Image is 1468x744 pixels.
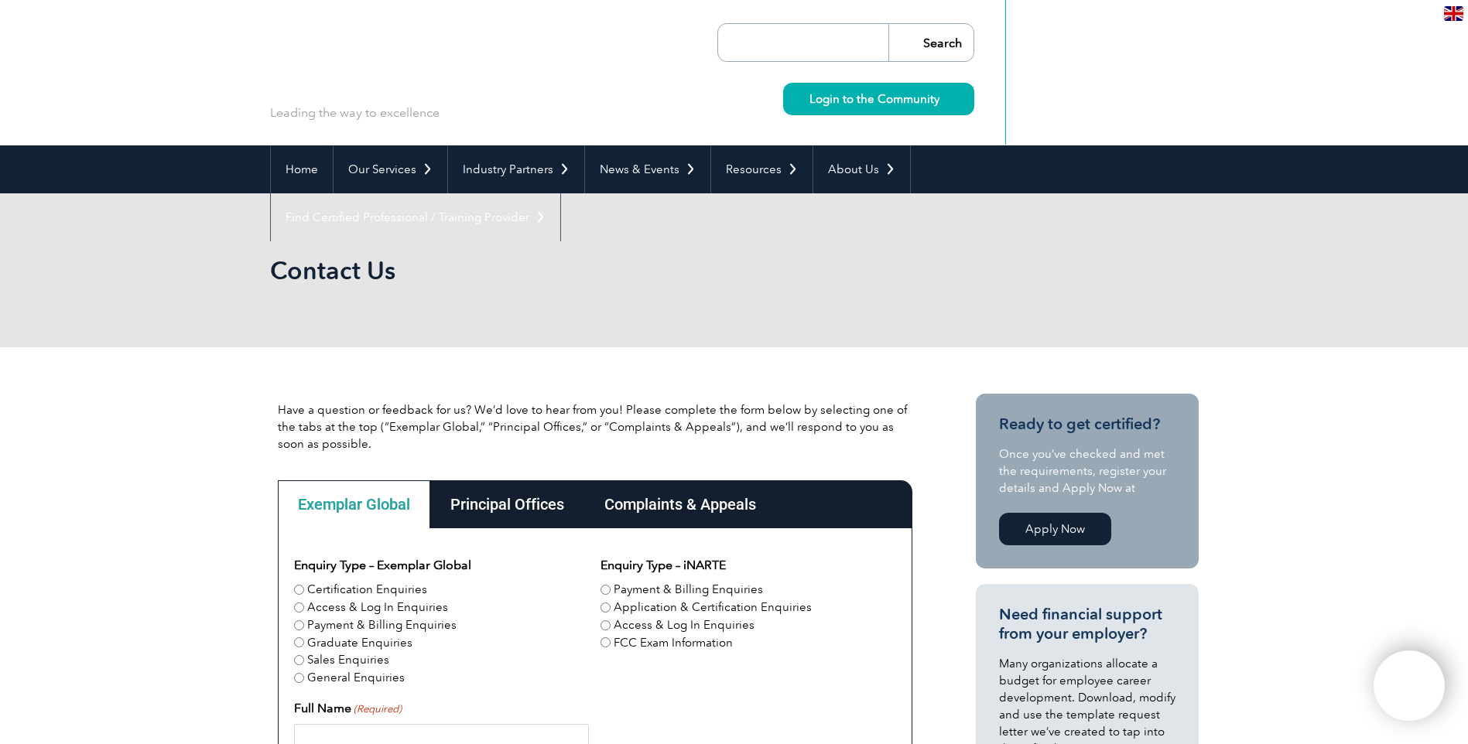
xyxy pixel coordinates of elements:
a: Home [271,145,333,193]
a: Apply Now [999,513,1111,545]
a: About Us [813,145,910,193]
p: Once you’ve checked and met the requirements, register your details and Apply Now at [999,445,1175,497]
legend: Enquiry Type – Exemplar Global [294,556,471,575]
span: (Required) [352,701,402,717]
img: en [1444,6,1463,21]
label: FCC Exam Information [614,634,733,652]
a: Resources [711,145,813,193]
a: Industry Partners [448,145,584,193]
label: Graduate Enquiries [307,634,412,652]
label: Access & Log In Enquiries [614,616,755,634]
p: Leading the way to excellence [270,104,440,121]
label: Full Name [294,699,402,718]
a: Login to the Community [783,83,974,115]
a: Our Services [334,145,447,193]
legend: Enquiry Type – iNARTE [601,556,726,575]
a: News & Events [585,145,710,193]
p: Have a question or feedback for us? We’d love to hear from you! Please complete the form below by... [278,401,912,452]
h3: Need financial support from your employer? [999,605,1175,643]
h1: Contact Us [270,255,864,285]
label: General Enquiries [307,669,405,687]
img: svg+xml;nitro-empty-id=MzU3OjIyMw==-1;base64,PHN2ZyB2aWV3Qm94PSIwIDAgMTEgMTEiIHdpZHRoPSIxMSIgaGVp... [939,94,948,103]
a: Find Certified Professional / Training Provider [271,193,560,241]
label: Certification Enquiries [307,581,427,599]
div: Principal Offices [430,480,584,528]
label: Application & Certification Enquiries [614,599,812,616]
img: svg+xml;nitro-empty-id=MTE3MToxMTY=-1;base64,PHN2ZyB2aWV3Qm94PSIwIDAgNDAwIDQwMCIgd2lkdGg9IjQwMCIg... [1390,667,1429,705]
input: Search [888,24,974,61]
label: Access & Log In Enquiries [307,599,448,616]
div: Complaints & Appeals [584,480,776,528]
div: Exemplar Global [278,480,430,528]
h3: Ready to get certified? [999,415,1175,434]
label: Sales Enquiries [307,651,389,669]
label: Payment & Billing Enquiries [307,616,457,634]
label: Payment & Billing Enquiries [614,581,763,599]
